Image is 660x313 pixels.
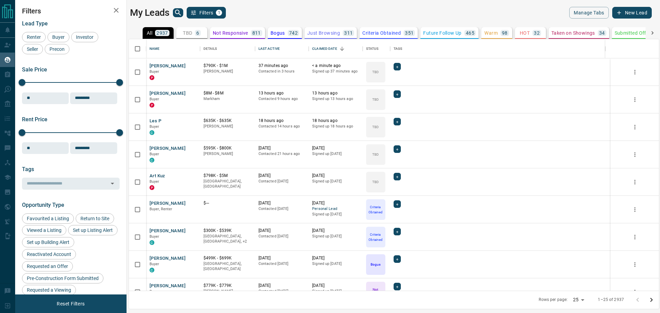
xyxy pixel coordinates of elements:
p: Bogus [271,31,285,35]
div: Requested a Viewing [22,285,76,295]
p: Contacted [DATE] [258,261,306,267]
p: Signed up [DATE] [312,151,359,157]
div: Viewed a Listing [22,225,66,235]
p: [DATE] [258,228,306,234]
div: Name [150,39,160,58]
span: Favourited a Listing [24,216,71,221]
span: + [396,283,398,290]
p: Signed up [DATE] [312,289,359,294]
div: Last Active [255,39,309,58]
span: Tags [22,166,34,172]
span: Buyer [150,179,159,184]
div: + [394,145,401,153]
p: Rows per page: [539,297,568,303]
p: Bogus [371,262,381,267]
p: Signed up 37 minutes ago [312,69,359,74]
span: Investor [74,34,96,40]
button: search button [173,8,183,17]
span: + [396,173,398,180]
div: property.ca [150,75,154,80]
div: Last Active [258,39,280,58]
p: HOT [520,31,530,35]
button: more [630,204,640,215]
p: [DATE] [258,200,306,206]
button: more [630,177,640,187]
div: Requested an Offer [22,261,73,271]
span: + [396,91,398,98]
p: $--- [203,200,252,206]
p: Not Responsive [213,31,248,35]
p: [PERSON_NAME] [203,69,252,74]
p: 1–25 of 2937 [598,297,624,303]
span: + [396,256,398,262]
p: [GEOGRAPHIC_DATA], [GEOGRAPHIC_DATA] [203,179,252,189]
p: Mississauga, Vaughan [203,234,252,244]
p: Warm [484,31,498,35]
div: + [394,173,401,180]
button: Reset Filters [52,298,89,310]
p: 37 minutes ago [258,63,306,69]
div: Status [363,39,390,58]
div: condos.ca [150,130,154,135]
p: 98 [502,31,508,35]
span: Reactivated Account [24,251,74,257]
div: + [394,200,401,208]
div: Details [200,39,255,58]
p: Signed up 13 hours ago [312,96,359,102]
span: Buyer [150,289,159,294]
p: < a minute ago [312,63,359,69]
button: more [630,67,640,77]
p: Contacted 21 hours ago [258,151,306,157]
span: Return to Site [78,216,112,221]
p: TBD [372,179,379,185]
button: Sort [337,44,347,54]
div: condos.ca [150,268,154,272]
p: TBD [372,97,379,102]
p: Contacted 9 hours ago [258,96,306,102]
div: Reactivated Account [22,249,76,259]
p: [PERSON_NAME] [203,124,252,129]
button: [PERSON_NAME] [150,200,186,207]
p: Criteria Obtained [362,31,401,35]
p: Contacted [DATE] [258,206,306,212]
p: Contacted [DATE] [258,234,306,239]
span: Buyer, Renter [150,207,173,211]
span: Precon [47,46,67,52]
p: $779K - $779K [203,283,252,289]
span: + [396,201,398,208]
p: Signed up 18 hours ago [312,124,359,129]
h1: My Leads [130,7,169,18]
button: more [630,149,640,160]
p: 34 [599,31,605,35]
button: [PERSON_NAME] [150,63,186,69]
p: [DATE] [258,173,306,179]
span: Buyer [150,124,159,129]
button: Go to next page [645,293,658,307]
p: $300K - $539K [203,228,252,234]
p: $790K - $1M [203,63,252,69]
div: Buyer [47,32,69,42]
span: + [396,63,398,70]
span: Buyer [150,234,159,239]
p: Contacted in 3 hours [258,69,306,74]
span: Set up Building Alert [24,239,72,245]
span: Buyer [150,69,159,74]
div: + [394,228,401,235]
p: Signed up [DATE] [312,212,359,217]
p: 742 [289,31,298,35]
button: [PERSON_NAME] [150,255,186,262]
span: Opportunity Type [22,202,64,208]
p: All [147,31,152,35]
span: Requested an Offer [24,264,70,269]
p: $798K - $5M [203,173,252,179]
p: Submitted Offer [615,31,651,35]
p: 18 hours ago [312,118,359,124]
div: Tags [394,39,403,58]
div: condos.ca [150,158,154,163]
span: Buyer [150,97,159,101]
p: $595K - $800K [203,145,252,151]
p: Future Follow Up [423,31,461,35]
button: more [630,122,640,132]
h2: Filters [22,7,120,15]
div: Claimed Date [309,39,363,58]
